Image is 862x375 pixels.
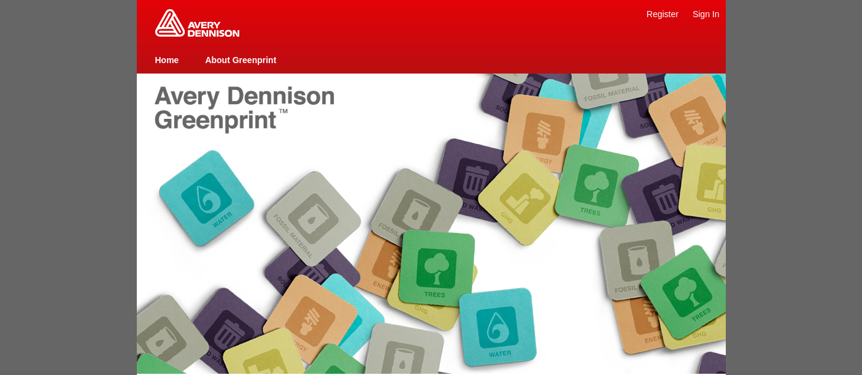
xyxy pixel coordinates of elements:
img: Home [155,9,239,37]
a: About Greenprint [205,55,276,65]
a: Sign In [693,9,720,19]
a: Greenprint [155,31,239,38]
a: Register [647,9,679,19]
a: Home [155,55,179,65]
